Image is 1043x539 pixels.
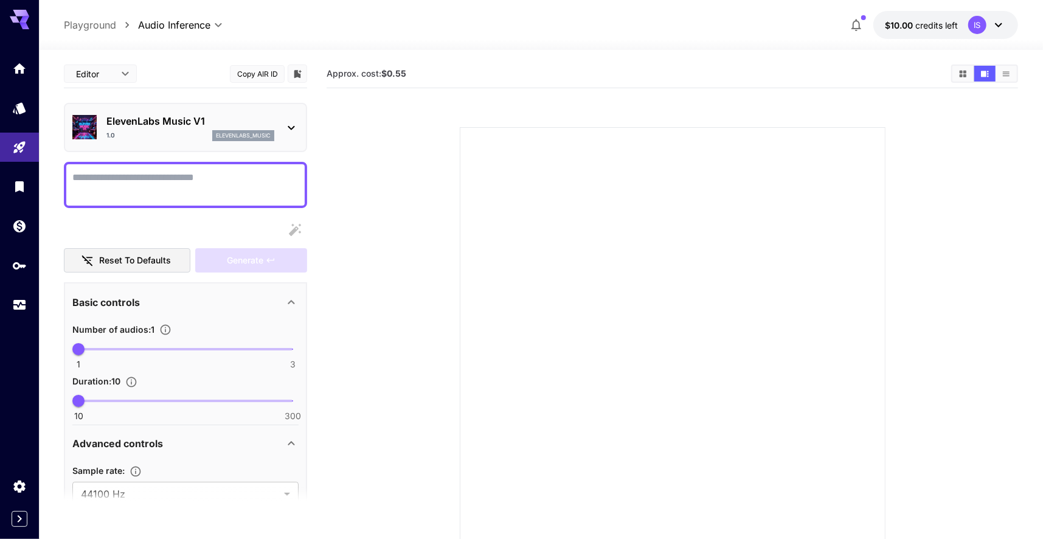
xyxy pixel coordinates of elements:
[12,479,27,494] div: Settings
[873,11,1018,39] button: $10.00IS
[72,324,154,335] span: Number of audios : 1
[125,465,147,478] button: The sample rate of the generated audio in Hz (samples per second). Higher sample rates capture mo...
[12,179,27,194] div: Library
[12,218,27,234] div: Wallet
[74,410,83,422] span: 10
[72,109,299,146] div: ElevenLabs Music V11.0elevenlabs_music
[72,465,125,476] span: Sample rate :
[885,19,958,32] div: $10.00
[72,429,299,458] div: Advanced controls
[72,295,140,310] p: Basic controls
[77,358,80,370] span: 1
[154,324,176,336] button: Specify how many audios to generate in a single request. Each audio generation will be charged se...
[916,20,958,30] span: credits left
[216,131,271,140] p: elevenlabs_music
[327,68,406,78] span: Approx. cost:
[138,18,210,32] span: Audio Inference
[106,131,115,140] p: 1.0
[120,376,142,388] button: Specify the duration of each audio in seconds.
[968,16,986,34] div: IS
[996,66,1017,82] button: Show media in list view
[951,64,1018,83] div: Show media in grid viewShow media in video viewShow media in list view
[230,65,285,83] button: Copy AIR ID
[292,66,303,81] button: Add to library
[12,297,27,313] div: Usage
[76,68,114,80] span: Editor
[885,20,916,30] span: $10.00
[952,66,974,82] button: Show media in grid view
[12,140,27,155] div: Playground
[12,61,27,76] div: Home
[81,487,279,501] span: 44100 Hz
[64,18,116,32] a: Playground
[12,100,27,116] div: Models
[290,358,296,370] span: 3
[106,114,274,128] p: ElevenLabs Music V1
[72,288,299,317] div: Basic controls
[285,410,301,422] span: 300
[12,258,27,273] div: API Keys
[72,436,163,451] p: Advanced controls
[72,376,120,386] span: Duration : 10
[12,511,27,527] button: Expand sidebar
[64,248,190,273] button: Reset to defaults
[974,66,996,82] button: Show media in video view
[381,68,406,78] b: $0.55
[64,18,138,32] nav: breadcrumb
